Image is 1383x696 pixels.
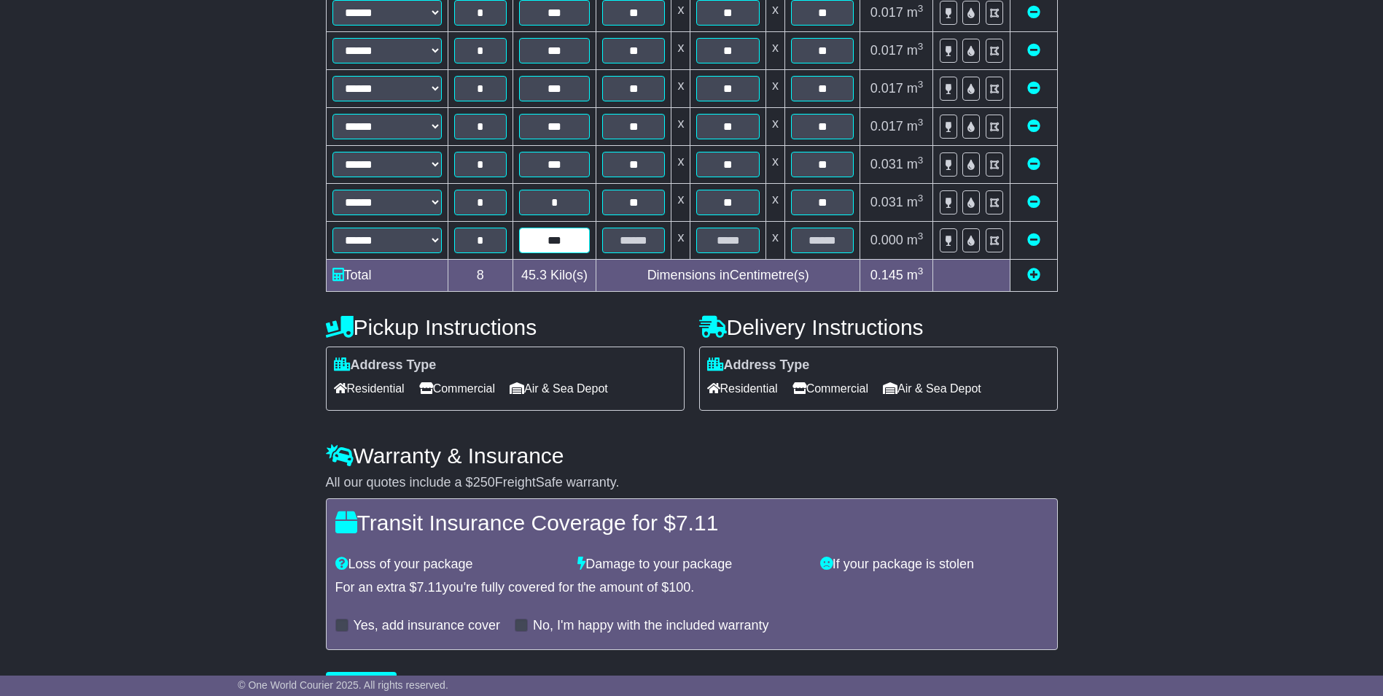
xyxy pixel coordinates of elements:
[521,268,547,282] span: 45.3
[671,222,690,260] td: x
[1027,43,1040,58] a: Remove this item
[334,357,437,374] label: Address Type
[473,475,495,490] span: 250
[765,70,784,108] td: x
[918,155,924,166] sup: 3
[918,266,924,277] sup: 3
[918,79,924,90] sup: 3
[596,260,860,292] td: Dimensions in Centimetre(s)
[238,679,448,691] span: © One World Courier 2025. All rights reserved.
[918,231,924,241] sup: 3
[870,157,903,171] span: 0.031
[671,146,690,184] td: x
[671,32,690,70] td: x
[870,119,903,134] span: 0.017
[918,117,924,128] sup: 3
[335,580,1048,596] div: For an extra $ you're fully covered for the amount of $ .
[1027,157,1040,171] a: Remove this item
[707,377,778,400] span: Residential
[328,557,571,573] div: Loss of your package
[918,193,924,204] sup: 3
[870,43,903,58] span: 0.017
[870,195,903,209] span: 0.031
[907,195,924,209] span: m
[419,377,495,400] span: Commercial
[907,43,924,58] span: m
[870,81,903,96] span: 0.017
[792,377,868,400] span: Commercial
[671,70,690,108] td: x
[676,511,718,535] span: 7.11
[883,377,981,400] span: Air & Sea Depot
[334,377,405,400] span: Residential
[326,475,1058,491] div: All our quotes include a $ FreightSafe warranty.
[765,184,784,222] td: x
[533,618,769,634] label: No, I'm happy with the included warranty
[870,233,903,247] span: 0.000
[1027,233,1040,247] a: Remove this item
[870,5,903,20] span: 0.017
[765,32,784,70] td: x
[417,580,443,595] span: 7.11
[513,260,596,292] td: Kilo(s)
[918,41,924,52] sup: 3
[510,377,608,400] span: Air & Sea Depot
[326,444,1058,468] h4: Warranty & Insurance
[765,108,784,146] td: x
[671,108,690,146] td: x
[907,5,924,20] span: m
[1027,119,1040,134] a: Remove this item
[813,557,1056,573] div: If your package is stolen
[699,315,1058,339] h4: Delivery Instructions
[907,119,924,134] span: m
[1027,268,1040,282] a: Add new item
[1027,195,1040,209] a: Remove this item
[354,618,500,634] label: Yes, add insurance cover
[707,357,810,374] label: Address Type
[1027,5,1040,20] a: Remove this item
[335,511,1048,535] h4: Transit Insurance Coverage for $
[907,268,924,282] span: m
[671,184,690,222] td: x
[448,260,513,292] td: 8
[907,233,924,247] span: m
[870,268,903,282] span: 0.145
[570,557,813,573] div: Damage to your package
[1027,81,1040,96] a: Remove this item
[326,260,448,292] td: Total
[326,315,685,339] h4: Pickup Instructions
[918,3,924,14] sup: 3
[907,81,924,96] span: m
[907,157,924,171] span: m
[669,580,690,595] span: 100
[765,222,784,260] td: x
[765,146,784,184] td: x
